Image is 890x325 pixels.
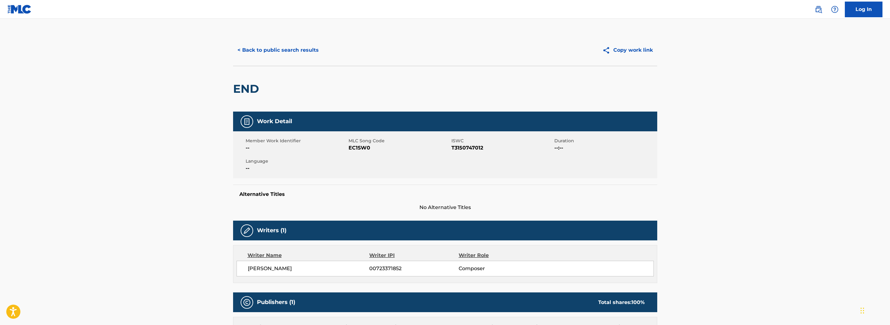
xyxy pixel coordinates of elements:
[257,299,295,306] h5: Publishers (1)
[459,252,540,259] div: Writer Role
[815,6,822,13] img: search
[233,204,657,211] span: No Alternative Titles
[451,144,553,152] span: T3150747012
[812,3,825,16] a: Public Search
[246,138,347,144] span: Member Work Identifier
[246,165,347,172] span: --
[632,299,645,305] span: 100 %
[243,299,251,306] img: Publishers
[554,144,656,152] span: --:--
[451,138,553,144] span: ISWC
[257,118,292,125] h5: Work Detail
[246,144,347,152] span: --
[829,3,841,16] div: Help
[861,301,864,320] div: Drag
[239,191,651,197] h5: Alternative Titles
[243,227,251,234] img: Writers
[8,5,32,14] img: MLC Logo
[233,42,323,58] button: < Back to public search results
[257,227,286,234] h5: Writers (1)
[246,158,347,165] span: Language
[859,295,890,325] iframe: Chat Widget
[349,144,450,152] span: EC1SW0
[233,82,262,96] h2: END
[598,299,645,306] div: Total shares:
[248,265,370,272] span: [PERSON_NAME]
[459,265,540,272] span: Composer
[845,2,882,17] a: Log In
[602,46,613,54] img: Copy work link
[369,252,459,259] div: Writer IPI
[598,42,657,58] button: Copy work link
[349,138,450,144] span: MLC Song Code
[248,252,370,259] div: Writer Name
[369,265,458,272] span: 00723371852
[243,118,251,125] img: Work Detail
[831,6,839,13] img: help
[554,138,656,144] span: Duration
